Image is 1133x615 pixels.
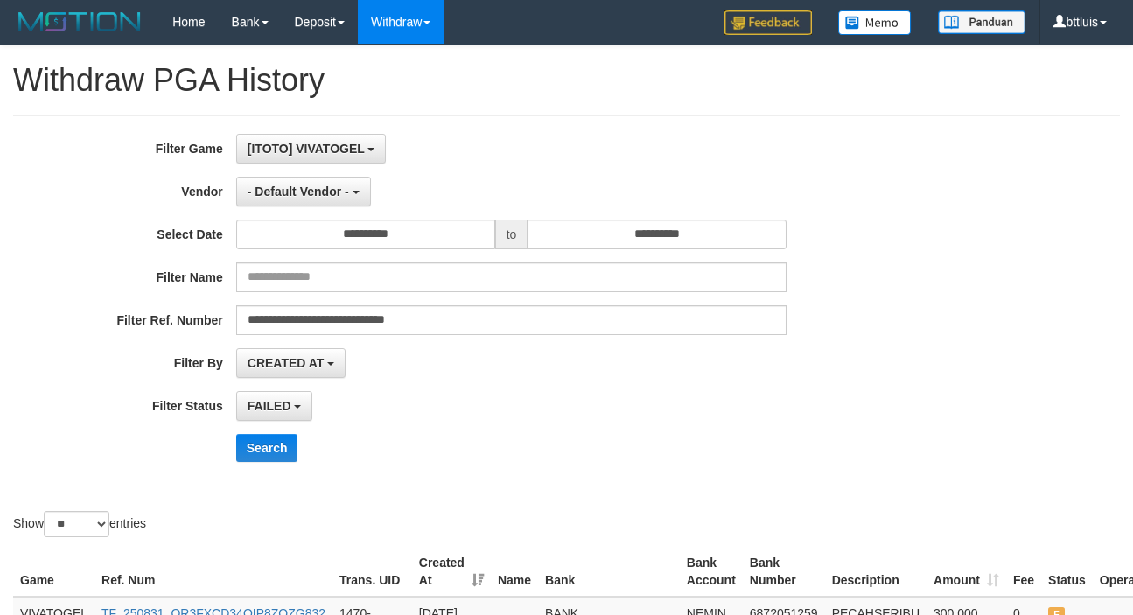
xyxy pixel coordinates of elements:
th: Description [825,547,927,597]
button: - Default Vendor - [236,177,371,206]
th: Status [1041,547,1093,597]
img: Feedback.jpg [724,10,812,35]
th: Created At: activate to sort column ascending [412,547,491,597]
th: Fee [1006,547,1041,597]
span: - Default Vendor - [248,185,349,199]
th: Name [491,547,538,597]
th: Trans. UID [332,547,412,597]
button: FAILED [236,391,313,421]
th: Bank Account [680,547,743,597]
img: MOTION_logo.png [13,9,146,35]
span: [ITOTO] VIVATOGEL [248,142,365,156]
th: Amount: activate to sort column ascending [927,547,1006,597]
h1: Withdraw PGA History [13,63,1120,98]
img: panduan.png [938,10,1025,34]
th: Ref. Num [94,547,332,597]
button: CREATED AT [236,348,346,378]
label: Show entries [13,511,146,537]
span: CREATED AT [248,356,325,370]
button: Search [236,434,298,462]
span: to [495,220,528,249]
img: Button%20Memo.svg [838,10,912,35]
th: Bank Number [743,547,825,597]
button: [ITOTO] VIVATOGEL [236,134,387,164]
span: FAILED [248,399,291,413]
th: Bank [538,547,680,597]
select: Showentries [44,511,109,537]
